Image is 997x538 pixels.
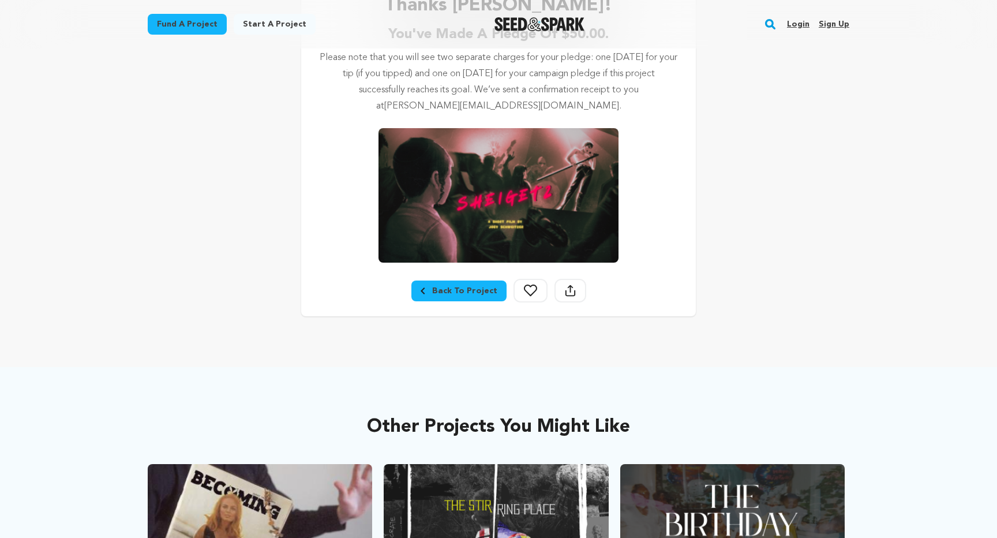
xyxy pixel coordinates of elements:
a: Seed&Spark Homepage [494,17,585,31]
img: Seed&Spark Logo Dark Mode [494,17,585,31]
p: Please note that you will see two separate charges for your pledge: one [DATE] for your tip (if y... [320,50,677,114]
a: Start a project [234,14,316,35]
h2: Other projects you might like [148,413,849,441]
img: Sheigetz image [378,128,619,263]
a: Fund a project [148,14,227,35]
a: Breadcrumb [411,281,507,301]
a: Sign up [819,15,849,33]
a: Login [787,15,809,33]
div: Breadcrumb [421,285,497,297]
